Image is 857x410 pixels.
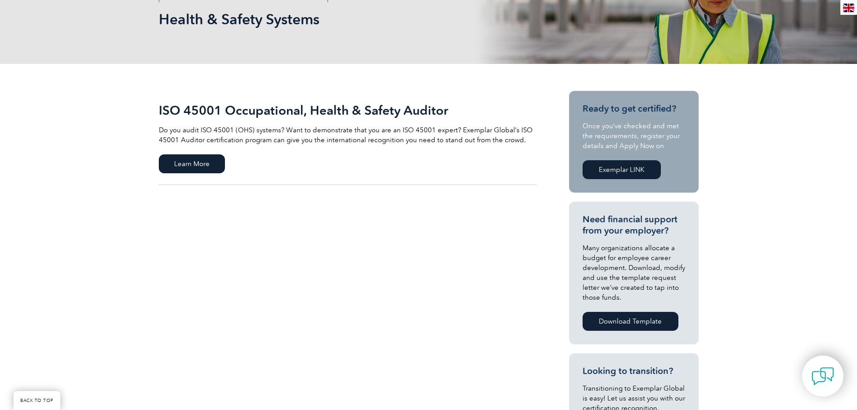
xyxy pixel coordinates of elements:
img: contact-chat.png [812,365,834,387]
span: Learn More [159,154,225,173]
img: en [843,4,854,12]
p: Do you audit ISO 45001 (OHS) systems? Want to demonstrate that you are an ISO 45001 expert? Exemp... [159,125,537,145]
h3: Ready to get certified? [583,103,685,114]
a: Exemplar LINK [583,160,661,179]
h3: Need financial support from your employer? [583,214,685,236]
a: BACK TO TOP [13,391,60,410]
p: Once you’ve checked and met the requirements, register your details and Apply Now on [583,121,685,151]
h3: Looking to transition? [583,365,685,377]
p: Many organizations allocate a budget for employee career development. Download, modify and use th... [583,243,685,302]
a: Download Template [583,312,678,331]
a: ISO 45001 Occupational, Health & Safety Auditor Do you audit ISO 45001 (OHS) systems? Want to dem... [159,91,537,185]
h1: Health & Safety Systems [159,10,504,28]
h2: ISO 45001 Occupational, Health & Safety Auditor [159,103,537,117]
